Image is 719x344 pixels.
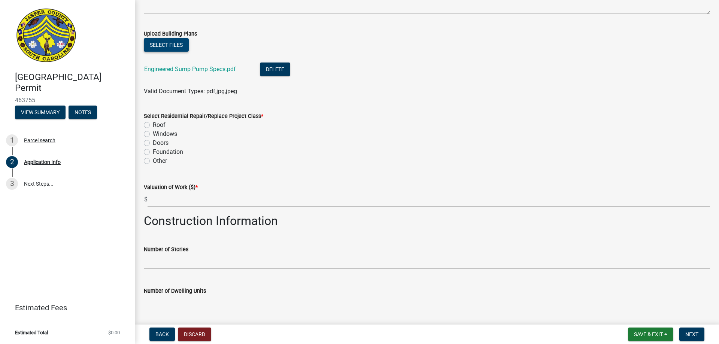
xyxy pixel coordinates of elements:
label: Upload Building Plans [144,31,197,37]
button: Select files [144,38,189,52]
button: Notes [69,106,97,119]
button: Discard [178,328,211,341]
label: Doors [153,138,169,147]
button: Delete [260,63,290,76]
label: Number of Dwelling Units [144,289,206,294]
button: View Summary [15,106,66,119]
span: Save & Exit [634,331,663,337]
wm-modal-confirm: Delete Document [260,66,290,73]
span: Estimated Total [15,330,48,335]
label: Windows [153,130,177,138]
div: 3 [6,178,18,190]
div: 2 [6,156,18,168]
wm-modal-confirm: Notes [69,110,97,116]
span: Back [155,331,169,337]
wm-modal-confirm: Summary [15,110,66,116]
h4: [GEOGRAPHIC_DATA] Permit [15,72,129,94]
label: Other [153,156,167,165]
span: Valid Document Types: pdf,jpg,jpeg [144,88,237,95]
span: 463755 [15,97,120,104]
a: Estimated Fees [6,300,123,315]
label: Select Residential Repair/Replace Project Class [144,114,263,119]
span: Next [685,331,698,337]
label: Valuation of Work ($) [144,185,198,190]
a: Engineered Sump Pump Specs.pdf [144,66,236,73]
span: $0.00 [108,330,120,335]
span: $ [144,192,148,207]
button: Save & Exit [628,328,673,341]
label: Number of Stories [144,247,188,252]
button: Next [679,328,704,341]
div: 1 [6,134,18,146]
img: Jasper County, South Carolina [15,8,78,64]
label: Foundation [153,147,183,156]
div: Parcel search [24,138,55,143]
h2: Construction Information [144,214,710,228]
div: Application Info [24,159,61,165]
label: Roof [153,121,166,130]
button: Back [149,328,175,341]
